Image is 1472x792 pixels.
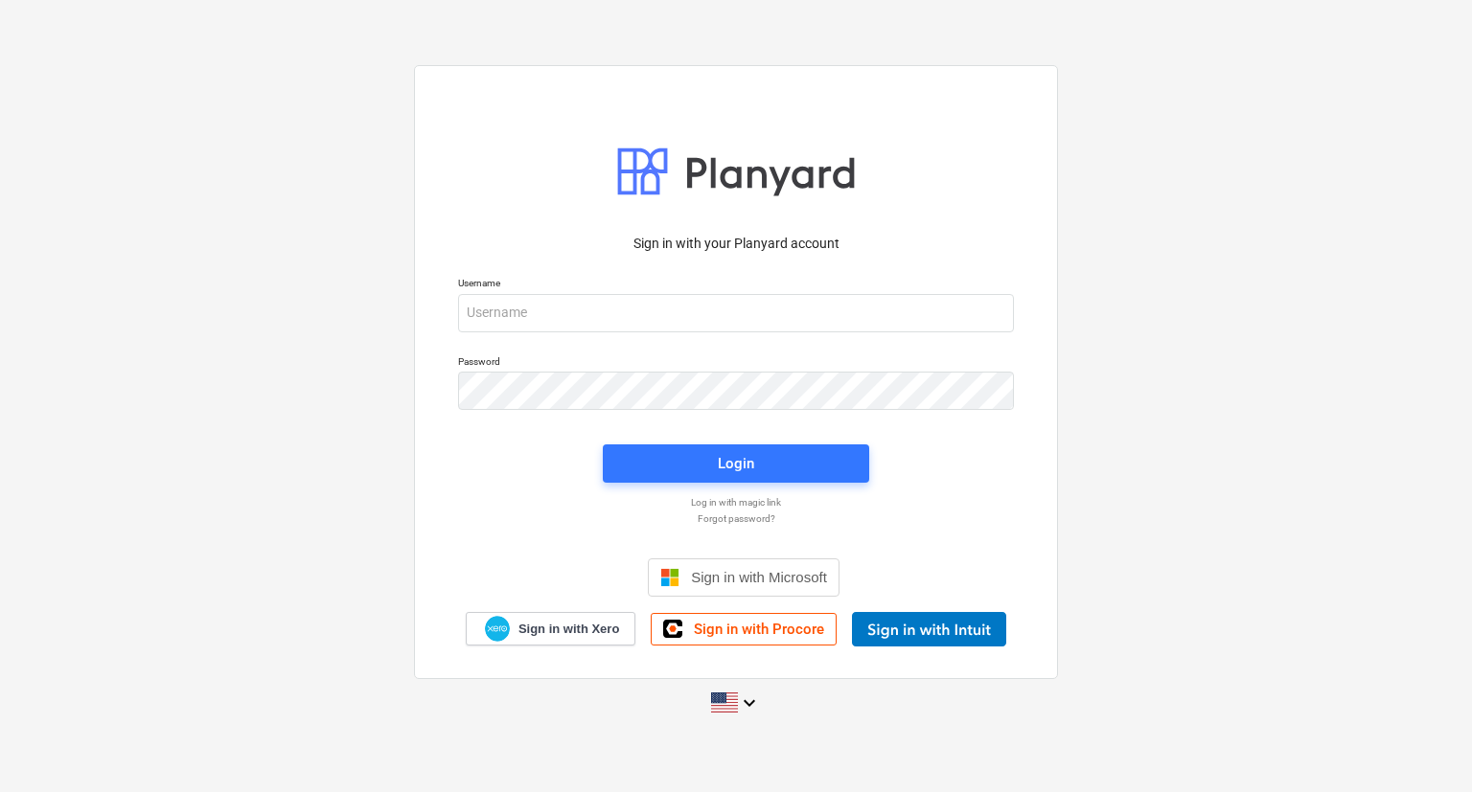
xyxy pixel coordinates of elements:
[466,612,636,645] a: Sign in with Xero
[651,613,837,645] a: Sign in with Procore
[458,277,1014,293] p: Username
[458,355,1014,372] p: Password
[691,569,827,585] span: Sign in with Microsoft
[603,444,869,483] button: Login
[694,621,824,638] span: Sign in with Procore
[660,568,679,587] img: Microsoft logo
[718,451,754,476] div: Login
[448,512,1023,525] a: Forgot password?
[518,621,619,638] span: Sign in with Xero
[458,234,1014,254] p: Sign in with your Planyard account
[448,496,1023,509] a: Log in with magic link
[458,294,1014,332] input: Username
[485,616,510,642] img: Xero logo
[738,691,761,714] i: keyboard_arrow_down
